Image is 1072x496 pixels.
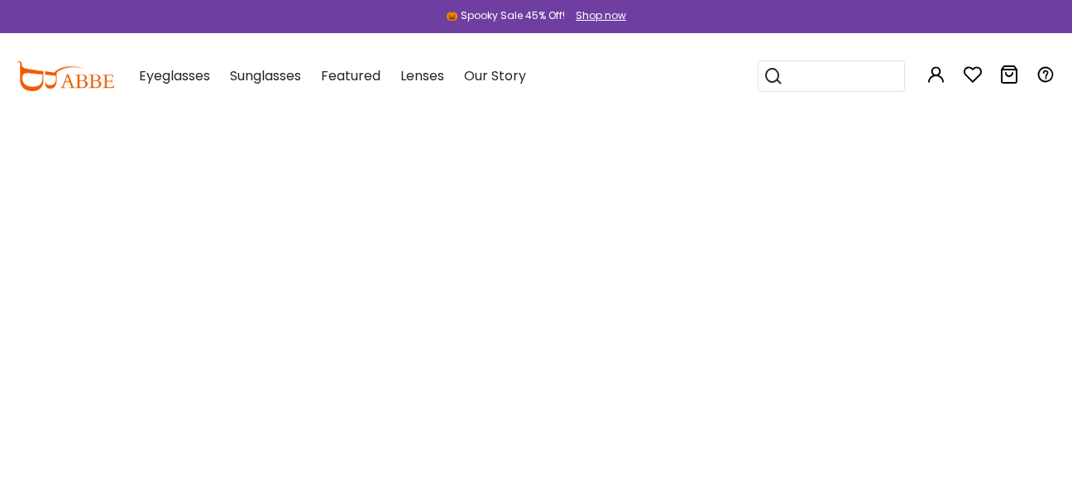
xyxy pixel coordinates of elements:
[17,61,114,91] img: abbeglasses.com
[321,66,380,85] span: Featured
[139,66,210,85] span: Eyeglasses
[464,66,526,85] span: Our Story
[230,66,301,85] span: Sunglasses
[400,66,444,85] span: Lenses
[576,8,626,23] div: Shop now
[446,8,565,23] div: 🎃 Spooky Sale 45% Off!
[567,8,626,22] a: Shop now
